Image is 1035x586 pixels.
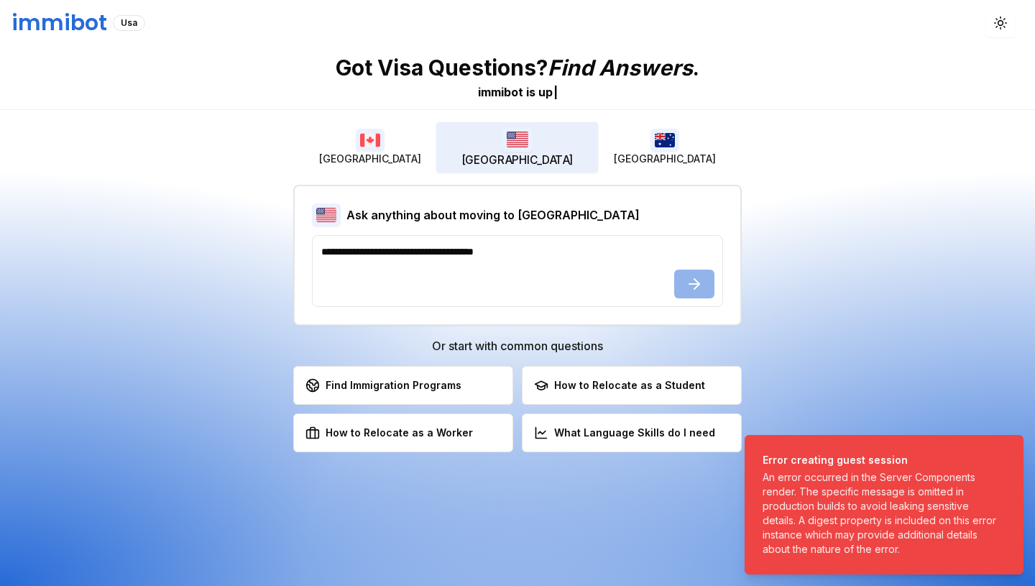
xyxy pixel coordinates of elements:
[461,152,574,168] span: [GEOGRAPHIC_DATA]
[534,426,715,440] div: What Language Skills do I need
[614,152,716,166] span: [GEOGRAPHIC_DATA]
[522,366,742,405] button: How to Relocate as a Student
[305,378,461,393] div: Find Immigration Programs
[312,203,341,226] img: USA flag
[336,55,699,81] p: Got Visa Questions? .
[534,378,705,393] div: How to Relocate as a Student
[356,129,385,152] img: Canada flag
[553,85,558,99] span: |
[538,85,553,99] span: u p
[293,366,513,405] button: Find Immigration Programs
[522,413,742,452] button: What Language Skills do I need
[11,10,107,36] h1: immibot
[319,152,421,166] span: [GEOGRAPHIC_DATA]
[478,83,535,101] div: immibot is
[293,337,742,354] h3: Or start with common questions
[650,129,679,152] img: Australia flag
[763,470,1000,557] div: An error occurred in the Server Components render. The specific message is omitted in production ...
[293,413,513,452] button: How to Relocate as a Worker
[548,55,693,81] span: Find Answers
[305,426,473,440] div: How to Relocate as a Worker
[502,127,533,152] img: USA flag
[763,453,1000,467] div: Error creating guest session
[346,206,640,224] h2: Ask anything about moving to [GEOGRAPHIC_DATA]
[113,15,145,31] div: Usa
